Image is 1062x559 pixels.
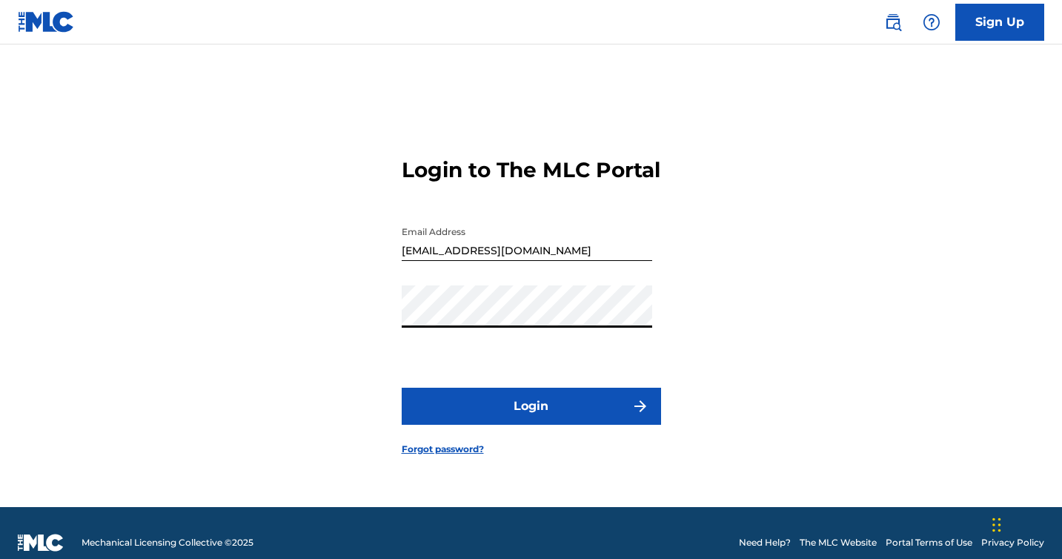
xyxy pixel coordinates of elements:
[878,7,908,37] a: Public Search
[955,4,1044,41] a: Sign Up
[82,536,253,549] span: Mechanical Licensing Collective © 2025
[402,388,661,425] button: Login
[631,397,649,415] img: f7272a7cc735f4ea7f67.svg
[884,13,902,31] img: search
[800,536,877,549] a: The MLC Website
[18,534,64,552] img: logo
[988,488,1062,559] iframe: Chat Widget
[18,11,75,33] img: MLC Logo
[402,157,660,183] h3: Login to The MLC Portal
[923,13,940,31] img: help
[981,536,1044,549] a: Privacy Policy
[992,503,1001,547] div: Drag
[739,536,791,549] a: Need Help?
[402,443,484,456] a: Forgot password?
[917,7,946,37] div: Help
[886,536,972,549] a: Portal Terms of Use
